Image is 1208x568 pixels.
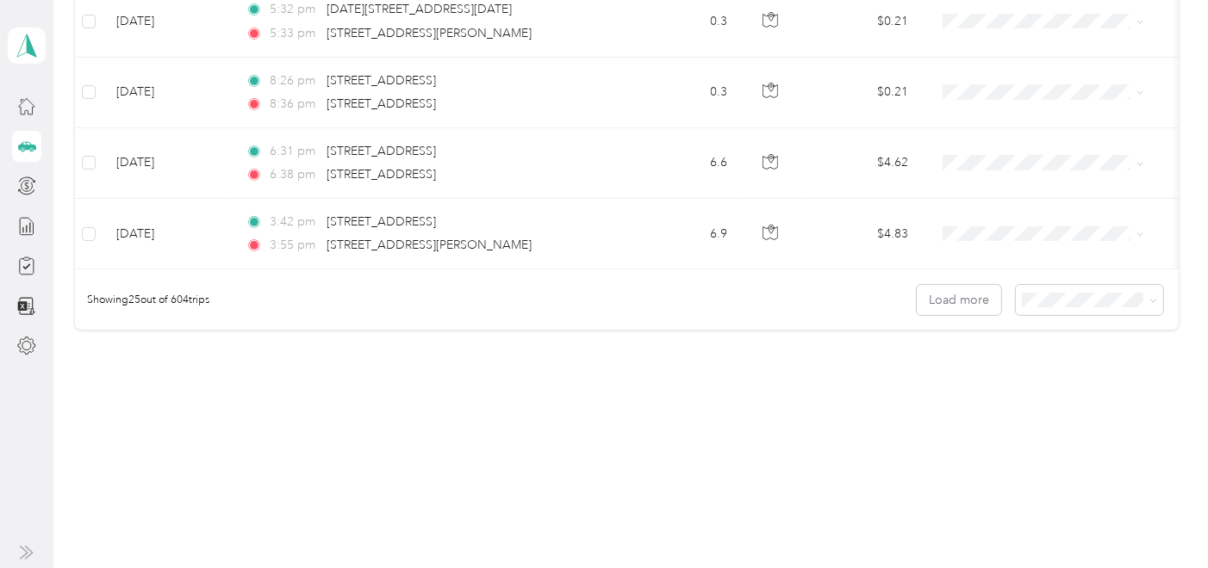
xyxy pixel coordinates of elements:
span: Showing 25 out of 604 trips [75,293,209,308]
td: $4.83 [802,199,923,269]
span: 8:36 pm [270,95,319,114]
iframe: Everlance-gr Chat Button Frame [1111,472,1208,568]
td: $4.62 [802,128,923,199]
td: 6.6 [628,128,742,199]
span: [STREET_ADDRESS] [327,167,436,182]
span: 6:31 pm [270,142,319,161]
span: [DATE][STREET_ADDRESS][DATE] [327,2,512,16]
span: [STREET_ADDRESS] [327,144,436,158]
td: $0.21 [802,58,923,128]
td: 0.3 [628,58,742,128]
span: 3:55 pm [270,236,319,255]
span: [STREET_ADDRESS][PERSON_NAME] [327,26,532,40]
button: Load more [917,285,1001,315]
span: [STREET_ADDRESS] [327,73,436,88]
span: 5:33 pm [270,24,319,43]
td: [DATE] [103,128,232,199]
span: [STREET_ADDRESS][PERSON_NAME] [327,238,532,252]
span: 6:38 pm [270,165,319,184]
span: [STREET_ADDRESS] [327,96,436,111]
span: 8:26 pm [270,71,319,90]
td: [DATE] [103,199,232,269]
span: [STREET_ADDRESS] [327,214,436,229]
td: 6.9 [628,199,742,269]
td: [DATE] [103,58,232,128]
span: 3:42 pm [270,213,319,232]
